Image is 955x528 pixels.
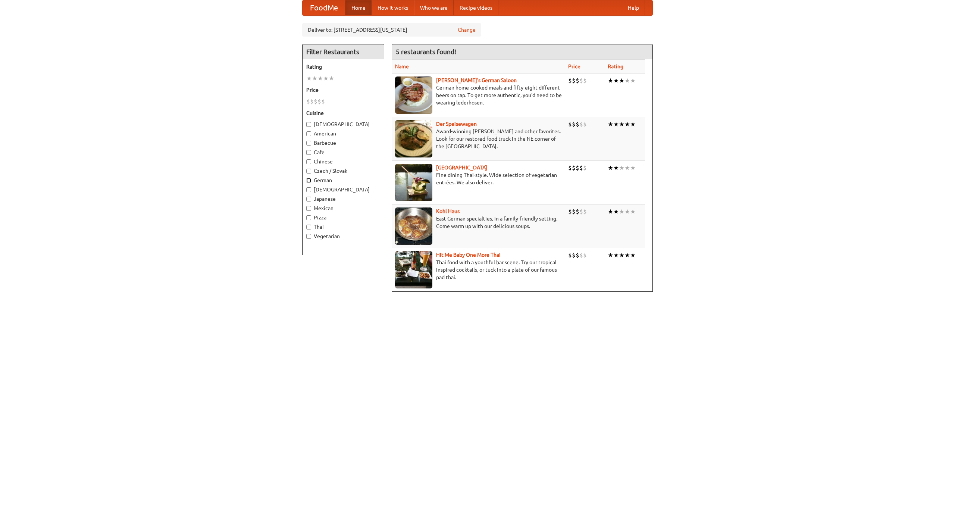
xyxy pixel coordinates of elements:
li: $ [583,251,587,259]
li: $ [568,207,572,216]
li: $ [576,120,579,128]
a: Rating [608,63,623,69]
p: East German specialties, in a family-friendly setting. Come warm up with our delicious soups. [395,215,562,230]
li: ★ [630,207,636,216]
li: ★ [613,251,619,259]
li: $ [579,251,583,259]
li: ★ [608,251,613,259]
h4: Filter Restaurants [303,44,384,59]
a: [PERSON_NAME]'s German Saloon [436,77,517,83]
input: Japanese [306,197,311,201]
a: Name [395,63,409,69]
b: [GEOGRAPHIC_DATA] [436,165,487,171]
h5: Price [306,86,380,94]
label: Cafe [306,149,380,156]
li: $ [583,120,587,128]
li: $ [568,120,572,128]
img: kohlhaus.jpg [395,207,432,245]
li: $ [579,207,583,216]
li: $ [583,164,587,172]
p: Fine dining Thai-style. Wide selection of vegetarian entrées. We also deliver. [395,171,562,186]
a: Help [622,0,645,15]
li: ★ [613,164,619,172]
li: $ [572,164,576,172]
label: [DEMOGRAPHIC_DATA] [306,121,380,128]
input: American [306,131,311,136]
label: Czech / Slovak [306,167,380,175]
input: Czech / Slovak [306,169,311,174]
li: ★ [630,251,636,259]
img: babythai.jpg [395,251,432,288]
input: Pizza [306,215,311,220]
a: How it works [372,0,414,15]
li: ★ [624,207,630,216]
li: ★ [323,74,329,82]
li: $ [583,76,587,85]
li: ★ [624,251,630,259]
a: Der Speisewagen [436,121,477,127]
input: Barbecue [306,141,311,146]
li: ★ [630,120,636,128]
label: Chinese [306,158,380,165]
li: $ [572,251,576,259]
li: ★ [619,76,624,85]
input: Thai [306,225,311,229]
li: $ [306,97,310,106]
li: ★ [619,164,624,172]
li: ★ [608,76,613,85]
li: $ [321,97,325,106]
li: ★ [619,120,624,128]
li: ★ [619,251,624,259]
li: $ [583,207,587,216]
li: ★ [613,207,619,216]
li: ★ [306,74,312,82]
li: ★ [608,207,613,216]
li: ★ [619,207,624,216]
li: $ [572,120,576,128]
label: American [306,130,380,137]
ng-pluralize: 5 restaurants found! [396,48,456,55]
label: Japanese [306,195,380,203]
li: ★ [329,74,334,82]
li: $ [579,164,583,172]
li: ★ [630,76,636,85]
a: FoodMe [303,0,345,15]
label: [DEMOGRAPHIC_DATA] [306,186,380,193]
input: Cafe [306,150,311,155]
li: $ [568,251,572,259]
label: Mexican [306,204,380,212]
a: Who we are [414,0,454,15]
li: $ [576,251,579,259]
input: Chinese [306,159,311,164]
li: $ [310,97,314,106]
h5: Cuisine [306,109,380,117]
li: ★ [624,120,630,128]
li: ★ [608,164,613,172]
li: ★ [312,74,317,82]
li: $ [576,207,579,216]
label: Thai [306,223,380,231]
li: ★ [624,164,630,172]
label: Vegetarian [306,232,380,240]
a: Kohl Haus [436,208,460,214]
input: Mexican [306,206,311,211]
li: $ [568,164,572,172]
a: Hit Me Baby One More Thai [436,252,501,258]
div: Deliver to: [STREET_ADDRESS][US_STATE] [302,23,481,37]
img: satay.jpg [395,164,432,201]
p: Award-winning [PERSON_NAME] and other favorites. Look for our restored food truck in the NE corne... [395,128,562,150]
a: Change [458,26,476,34]
li: ★ [317,74,323,82]
p: Thai food with a youthful bar scene. Try our tropical inspired cocktails, or tuck into a plate of... [395,259,562,281]
input: [DEMOGRAPHIC_DATA] [306,187,311,192]
li: $ [579,76,583,85]
li: ★ [630,164,636,172]
li: ★ [613,120,619,128]
a: Home [345,0,372,15]
img: esthers.jpg [395,76,432,114]
li: $ [568,76,572,85]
